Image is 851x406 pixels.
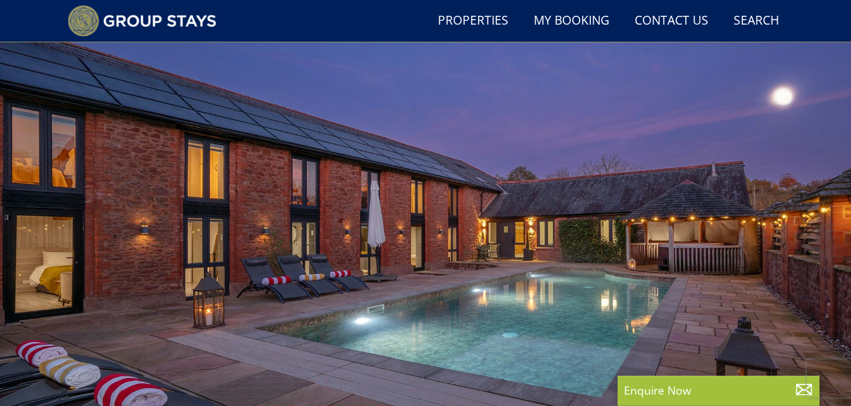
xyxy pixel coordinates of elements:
[433,7,514,35] a: Properties
[67,5,217,37] img: Group Stays
[630,7,713,35] a: Contact Us
[529,7,614,35] a: My Booking
[624,382,813,398] p: Enquire Now
[729,7,784,35] a: Search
